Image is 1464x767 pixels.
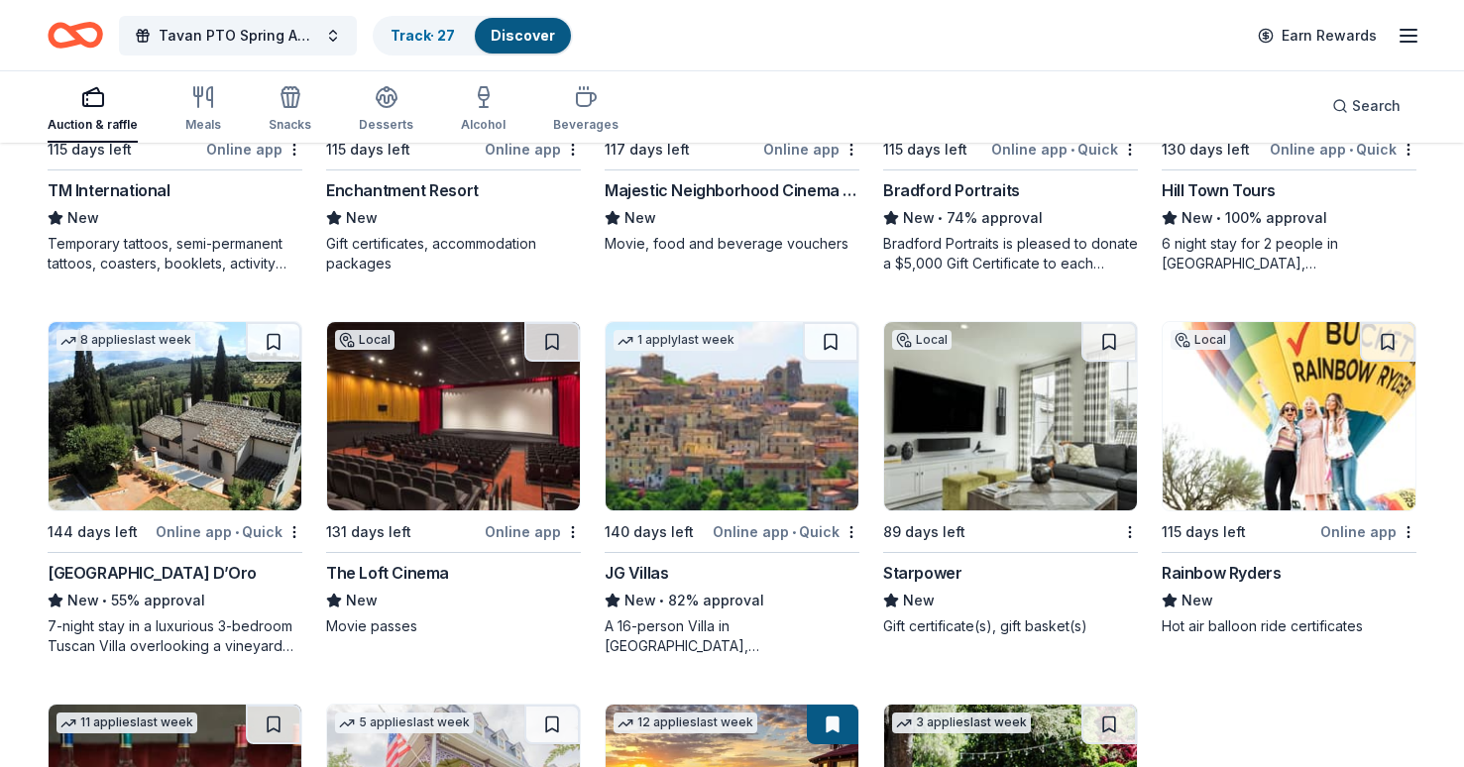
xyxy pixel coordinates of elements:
[605,138,690,162] div: 117 days left
[269,117,311,133] div: Snacks
[48,321,302,656] a: Image for Villa Sogni D’Oro8 applieslast week144 days leftOnline app•Quick[GEOGRAPHIC_DATA] D’Oro...
[903,589,935,612] span: New
[883,206,1138,230] div: 74% approval
[1163,322,1415,510] img: Image for Rainbow Ryders
[461,117,506,133] div: Alcohol
[1216,210,1221,226] span: •
[359,117,413,133] div: Desserts
[346,206,378,230] span: New
[1162,234,1416,274] div: 6 night stay for 2 people in [GEOGRAPHIC_DATA], [GEOGRAPHIC_DATA]
[156,519,302,544] div: Online app Quick
[119,16,357,55] button: Tavan PTO Spring Auction
[48,138,132,162] div: 115 days left
[159,24,317,48] span: Tavan PTO Spring Auction
[206,137,302,162] div: Online app
[1162,206,1416,230] div: 100% approval
[1162,616,1416,636] div: Hot air balloon ride certificates
[1070,142,1074,158] span: •
[326,616,581,636] div: Movie passes
[605,616,859,656] div: A 16-person Villa in [GEOGRAPHIC_DATA], [GEOGRAPHIC_DATA], [GEOGRAPHIC_DATA] for 7days/6nights (R...
[49,322,301,510] img: Image for Villa Sogni D’Oro
[235,524,239,540] span: •
[883,561,961,585] div: Starpower
[1162,138,1250,162] div: 130 days left
[883,321,1138,636] a: Image for Starpower Local89 days leftStarpowerNewGift certificate(s), gift basket(s)
[763,137,859,162] div: Online app
[67,206,99,230] span: New
[892,712,1031,733] div: 3 applies last week
[1182,206,1213,230] span: New
[1162,520,1246,544] div: 115 days left
[326,321,581,636] a: Image for The Loft CinemaLocal131 days leftOnline appThe Loft CinemaNewMovie passes
[1320,519,1416,544] div: Online app
[614,712,757,733] div: 12 applies last week
[56,712,197,733] div: 11 applies last week
[485,519,581,544] div: Online app
[991,137,1138,162] div: Online app Quick
[605,321,859,656] a: Image for JG Villas1 applylast week140 days leftOnline app•QuickJG VillasNew•82% approvalA 16-per...
[1162,178,1276,202] div: Hill Town Tours
[614,330,738,351] div: 1 apply last week
[48,12,103,58] a: Home
[326,561,449,585] div: The Loft Cinema
[185,77,221,143] button: Meals
[605,561,668,585] div: JG Villas
[269,77,311,143] button: Snacks
[883,234,1138,274] div: Bradford Portraits is pleased to donate a $5,000 Gift Certificate to each auction event, which in...
[884,322,1137,510] img: Image for Starpower
[48,520,138,544] div: 144 days left
[605,520,694,544] div: 140 days left
[335,712,474,733] div: 5 applies last week
[1162,321,1416,636] a: Image for Rainbow RydersLocal115 days leftOnline appRainbow RydersNewHot air balloon ride certifi...
[605,178,859,202] div: Majestic Neighborhood Cinema Grill
[938,210,943,226] span: •
[346,589,378,612] span: New
[1352,94,1401,118] span: Search
[553,117,619,133] div: Beverages
[624,206,656,230] span: New
[48,616,302,656] div: 7-night stay in a luxurious 3-bedroom Tuscan Villa overlooking a vineyard and the ancient walled ...
[1316,86,1416,126] button: Search
[102,593,107,608] span: •
[624,589,656,612] span: New
[326,520,411,544] div: 131 days left
[391,27,455,44] a: Track· 27
[48,561,257,585] div: [GEOGRAPHIC_DATA] D’Oro
[56,330,195,351] div: 8 applies last week
[883,138,967,162] div: 115 days left
[1171,330,1230,350] div: Local
[48,234,302,274] div: Temporary tattoos, semi-permanent tattoos, coasters, booklets, activity sets, scratchers, ColorUp...
[185,117,221,133] div: Meals
[48,589,302,612] div: 55% approval
[713,519,859,544] div: Online app Quick
[1349,142,1353,158] span: •
[326,178,479,202] div: Enchantment Resort
[48,178,170,202] div: TM International
[883,520,965,544] div: 89 days left
[485,137,581,162] div: Online app
[491,27,555,44] a: Discover
[1162,561,1281,585] div: Rainbow Ryders
[359,77,413,143] button: Desserts
[903,206,935,230] span: New
[48,77,138,143] button: Auction & raffle
[883,616,1138,636] div: Gift certificate(s), gift basket(s)
[461,77,506,143] button: Alcohol
[335,330,394,350] div: Local
[605,589,859,612] div: 82% approval
[1270,137,1416,162] div: Online app Quick
[326,234,581,274] div: Gift certificates, accommodation packages
[883,178,1020,202] div: Bradford Portraits
[327,322,580,510] img: Image for The Loft Cinema
[48,117,138,133] div: Auction & raffle
[553,77,619,143] button: Beverages
[892,330,952,350] div: Local
[1246,18,1389,54] a: Earn Rewards
[326,138,410,162] div: 115 days left
[659,593,664,608] span: •
[792,524,796,540] span: •
[373,16,573,55] button: Track· 27Discover
[606,322,858,510] img: Image for JG Villas
[1182,589,1213,612] span: New
[67,589,99,612] span: New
